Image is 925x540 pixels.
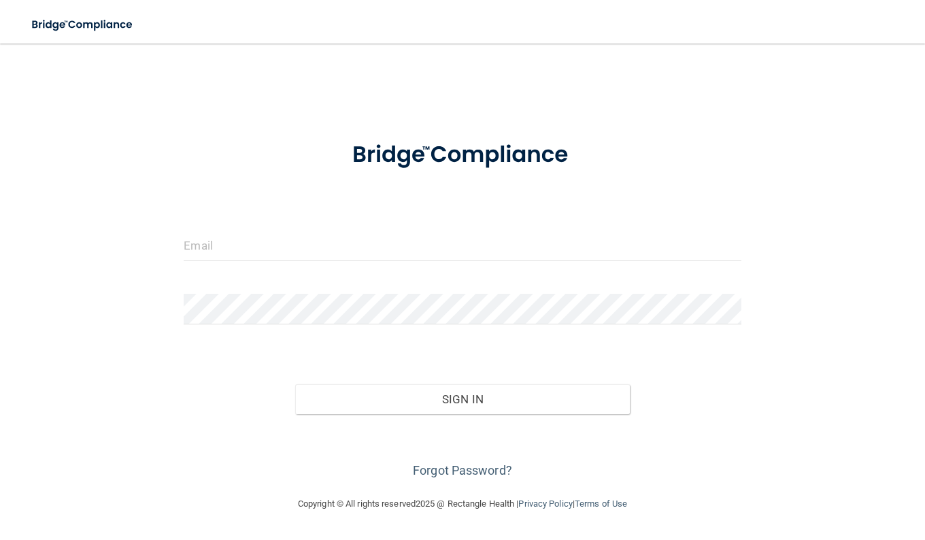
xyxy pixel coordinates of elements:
img: bridge_compliance_login_screen.278c3ca4.svg [20,11,146,39]
a: Privacy Policy [518,499,572,509]
a: Forgot Password? [413,463,512,477]
div: Copyright © All rights reserved 2025 @ Rectangle Health | | [214,482,711,526]
img: bridge_compliance_login_screen.278c3ca4.svg [329,125,597,185]
input: Email [184,231,741,261]
a: Terms of Use [575,499,627,509]
button: Sign In [295,384,630,414]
